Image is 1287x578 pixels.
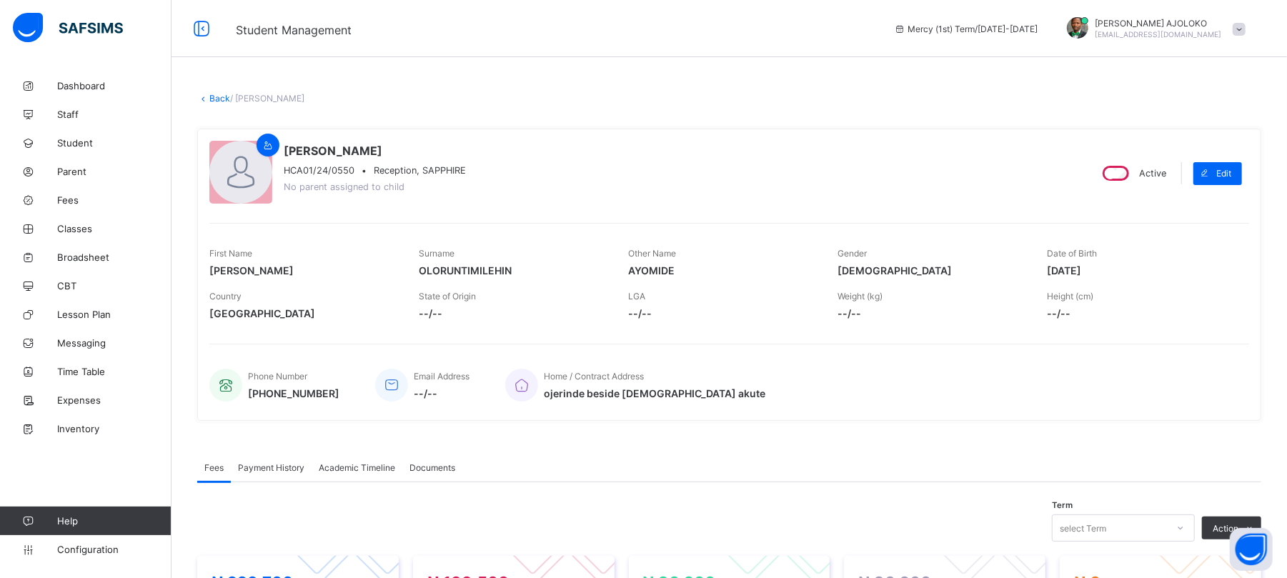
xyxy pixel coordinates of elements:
span: LGA [628,291,645,302]
span: Country [209,291,242,302]
span: session/term information [894,24,1038,34]
span: [DEMOGRAPHIC_DATA] [838,264,1025,276]
a: Back [209,93,230,104]
span: --/-- [419,307,607,319]
span: AYOMIDE [628,264,816,276]
span: Gender [838,248,867,259]
span: [GEOGRAPHIC_DATA] [209,307,397,319]
span: Email Address [414,371,469,382]
span: Edit [1216,168,1231,179]
span: Configuration [57,544,171,555]
span: [PERSON_NAME] [209,264,397,276]
span: --/-- [628,307,816,319]
span: First Name [209,248,252,259]
span: Classes [57,223,172,234]
span: Student [57,137,172,149]
span: Messaging [57,337,172,349]
span: Documents [409,462,455,473]
span: Weight (kg) [838,291,883,302]
span: Dashboard [57,80,172,91]
span: Student Management [236,23,352,37]
span: --/-- [414,387,469,399]
span: ojerinde beside [DEMOGRAPHIC_DATA] akute [544,387,765,399]
span: Lesson Plan [57,309,172,320]
span: Home / Contract Address [544,371,644,382]
span: Other Name [628,248,676,259]
span: HCA01/24/0550 [284,165,354,176]
span: [PERSON_NAME] [284,144,466,158]
span: [PERSON_NAME] AJOLOKO [1095,18,1222,29]
span: Date of Birth [1047,248,1097,259]
span: Parent [57,166,172,177]
span: Staff [57,109,172,120]
span: State of Origin [419,291,476,302]
span: Expenses [57,394,172,406]
span: Academic Timeline [319,462,395,473]
button: Open asap [1230,528,1273,571]
span: [DATE] [1047,264,1235,276]
span: Surname [419,248,454,259]
span: Inventory [57,423,172,434]
span: Term [1052,500,1073,510]
span: Action [1213,523,1238,534]
span: OLORUNTIMILEHIN [419,264,607,276]
span: Height (cm) [1047,291,1093,302]
span: [EMAIL_ADDRESS][DOMAIN_NAME] [1095,30,1222,39]
span: [PHONE_NUMBER] [248,387,339,399]
span: --/-- [838,307,1025,319]
span: CBT [57,280,172,292]
span: Broadsheet [57,251,172,263]
span: Active [1139,168,1166,179]
span: Reception, SAPPHIRE [374,165,466,176]
div: select Term [1060,514,1106,542]
span: Fees [204,462,224,473]
span: / [PERSON_NAME] [230,93,304,104]
span: No parent assigned to child [284,181,404,192]
div: • [284,165,466,176]
span: Payment History [238,462,304,473]
img: safsims [13,13,123,43]
span: Fees [57,194,172,206]
span: Help [57,515,171,527]
span: Time Table [57,366,172,377]
div: DavidAJOLOKO [1053,17,1253,41]
span: --/-- [1047,307,1235,319]
span: Phone Number [248,371,307,382]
